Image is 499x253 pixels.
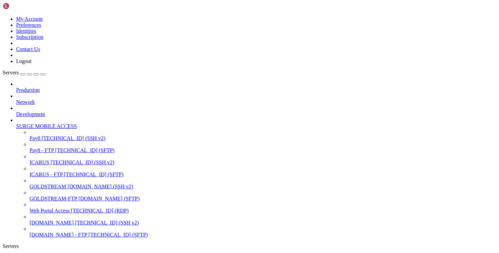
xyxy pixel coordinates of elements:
a: Identities [16,28,36,34]
span: Web Portal Access [30,208,70,213]
a: Pay8 [TECHNICAL_ID] (SSH v2) [30,135,496,141]
a: My Account [16,16,43,22]
li: [DOMAIN_NAME] - FTP [TECHNICAL_ID] (SFTP) [30,226,496,238]
span: SURGE MOBILE ACCESS [16,123,77,129]
li: ICARUS [TECHNICAL_ID] (SSH v2) [30,153,496,166]
li: Pay8 [TECHNICAL_ID] (SSH v2) [30,129,496,141]
span: [TECHNICAL_ID] (SSH v2) [51,160,114,165]
span: GOLDSTREAM-FTP [30,196,77,201]
a: Servers [3,70,46,75]
span: [TECHNICAL_ID] (SSH v2) [75,220,139,226]
a: ICARUS [TECHNICAL_ID] (SSH v2) [30,160,496,166]
a: GOLDSTREAM-FTP [DOMAIN_NAME] (SFTP) [30,196,496,202]
li: Production [16,81,496,93]
span: [DOMAIN_NAME] (SFTP) [78,196,140,201]
a: GOLDSTREAM [DOMAIN_NAME] (SSH v2) [30,184,496,190]
a: ICARUS - FTP [TECHNICAL_ID] (SFTP) [30,172,496,178]
span: [TECHNICAL_ID] (SFTP) [64,172,123,177]
span: ICARUS [30,160,49,165]
a: Web Portal Access [TECHNICAL_ID] (RDP) [30,208,496,214]
a: Production [16,87,496,93]
li: SURGE MOBILE ACCESS [16,117,496,238]
li: GOLDSTREAM-FTP [DOMAIN_NAME] (SFTP) [30,190,496,202]
span: ICARUS - FTP [30,172,63,177]
li: Web Portal Access [TECHNICAL_ID] (RDP) [30,202,496,214]
span: [DOMAIN_NAME] [30,220,74,226]
a: Subscription [16,34,43,40]
li: ICARUS - FTP [TECHNICAL_ID] (SFTP) [30,166,496,178]
a: [DOMAIN_NAME] [TECHNICAL_ID] (SSH v2) [30,220,496,226]
li: Network [16,93,496,105]
a: Contact Us [16,46,40,52]
a: Network [16,99,496,105]
a: Logout [16,58,32,64]
span: Development [16,111,45,117]
a: Pay8 - FTP [TECHNICAL_ID] (SFTP) [30,147,496,153]
span: [DOMAIN_NAME] (SSH v2) [67,184,133,189]
a: [DOMAIN_NAME] - FTP [TECHNICAL_ID] (SFTP) [30,232,496,238]
a: Preferences [16,22,41,28]
img: Shellngn [3,3,41,9]
span: [DOMAIN_NAME] - FTP [30,232,87,238]
div: Servers [3,243,496,249]
span: [TECHNICAL_ID] (RDP) [71,208,129,213]
li: Development [16,105,496,117]
span: [TECHNICAL_ID] (SSH v2) [42,135,105,141]
span: Servers [3,70,19,75]
a: SURGE MOBILE ACCESS [16,123,496,129]
span: Pay8 [30,135,40,141]
span: Pay8 - FTP [30,147,54,153]
span: Network [16,99,35,105]
span: [TECHNICAL_ID] (SFTP) [89,232,148,238]
span: Production [16,87,40,93]
li: Pay8 - FTP [TECHNICAL_ID] (SFTP) [30,141,496,153]
a: Development [16,111,496,117]
span: [TECHNICAL_ID] (SFTP) [55,147,114,153]
li: GOLDSTREAM [DOMAIN_NAME] (SSH v2) [30,178,496,190]
li: [DOMAIN_NAME] [TECHNICAL_ID] (SSH v2) [30,214,496,226]
span: GOLDSTREAM [30,184,66,189]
